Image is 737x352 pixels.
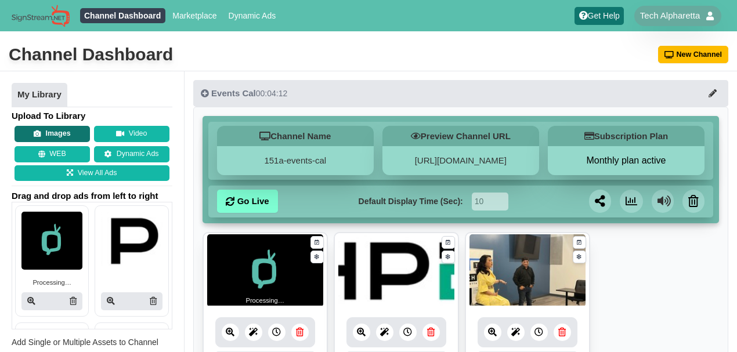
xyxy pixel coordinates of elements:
img: P250x250 image processing20250812 782917 1gkgghu [101,212,162,270]
span: Drag and drop ads from left to right [12,190,172,202]
small: Processing… [32,278,71,288]
span: Tech Alpharetta [640,10,700,21]
span: Events Cal [211,88,256,98]
button: Video [94,126,169,142]
button: WEB [15,146,90,162]
button: Monthly plan active [548,155,705,166]
a: My Library [12,83,67,107]
a: Channel Dashboard [80,8,165,23]
div: 151a-events-cal [217,146,374,175]
img: Sign stream loading animation [21,212,82,270]
h4: Upload To Library [12,110,172,122]
small: Processing… [245,296,284,306]
a: Get Help [575,7,624,25]
input: Seconds [472,193,508,211]
button: New Channel [658,46,729,63]
img: Sign stream loading animation [207,234,323,307]
h5: Channel Name [217,126,374,146]
a: Dynamic Ads [94,146,169,162]
button: Images [15,126,90,142]
h5: Preview Channel URL [382,126,539,146]
img: 9.013 kb [338,234,454,307]
a: View All Ads [15,165,169,182]
span: Add Single or Multiple Assets to Channel [12,338,158,347]
img: 1924.276 kb [469,234,586,307]
a: Go Live [217,190,278,213]
a: Marketplace [168,8,221,23]
a: [URL][DOMAIN_NAME] [415,155,507,165]
label: Default Display Time (Sec): [359,195,463,208]
div: 00:04:12 [201,88,287,99]
h5: Subscription Plan [548,126,705,146]
iframe: Chat Widget [538,227,737,352]
a: Dynamic Ads [224,8,280,23]
button: Events Cal00:04:12 [193,80,728,107]
div: Channel Dashboard [9,43,173,66]
img: Sign Stream.NET [12,5,70,27]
